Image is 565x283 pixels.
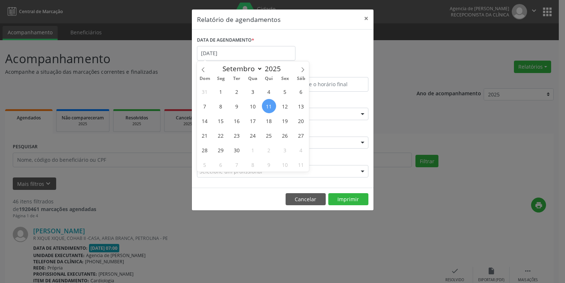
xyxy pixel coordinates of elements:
span: Sáb [293,76,309,81]
span: Setembro 8, 2025 [214,99,228,113]
span: Outubro 3, 2025 [278,143,292,157]
span: Setembro 24, 2025 [246,128,260,142]
span: Outubro 6, 2025 [214,157,228,172]
span: Qua [245,76,261,81]
span: Setembro 19, 2025 [278,114,292,128]
span: Setembro 15, 2025 [214,114,228,128]
span: Setembro 22, 2025 [214,128,228,142]
span: Setembro 25, 2025 [262,128,276,142]
span: Ter [229,76,245,81]
span: Setembro 28, 2025 [198,143,212,157]
span: Setembro 27, 2025 [294,128,308,142]
select: Month [219,64,263,74]
span: Outubro 7, 2025 [230,157,244,172]
span: Selecione um profissional [200,168,262,175]
span: Setembro 4, 2025 [262,84,276,99]
h5: Relatório de agendamentos [197,15,280,24]
span: Setembro 16, 2025 [230,114,244,128]
span: Setembro 18, 2025 [262,114,276,128]
span: Qui [261,76,277,81]
span: Setembro 13, 2025 [294,99,308,113]
span: Sex [277,76,293,81]
input: Selecione uma data ou intervalo [197,46,295,61]
span: Outubro 9, 2025 [262,157,276,172]
input: Selecione o horário final [285,77,368,92]
button: Imprimir [328,193,368,206]
span: Setembro 2, 2025 [230,84,244,99]
button: Cancelar [286,193,326,206]
span: Setembro 10, 2025 [246,99,260,113]
span: Outubro 10, 2025 [278,157,292,172]
span: Setembro 29, 2025 [214,143,228,157]
span: Outubro 4, 2025 [294,143,308,157]
button: Close [359,9,374,27]
span: Setembro 20, 2025 [294,114,308,128]
span: Agosto 31, 2025 [198,84,212,99]
label: ATÉ [285,66,368,77]
label: DATA DE AGENDAMENTO [197,35,254,46]
span: Setembro 5, 2025 [278,84,292,99]
span: Setembro 17, 2025 [246,114,260,128]
span: Outubro 11, 2025 [294,157,308,172]
span: Setembro 6, 2025 [294,84,308,99]
input: Year [263,64,287,73]
span: Setembro 7, 2025 [198,99,212,113]
span: Outubro 8, 2025 [246,157,260,172]
span: Outubro 1, 2025 [246,143,260,157]
span: Setembro 21, 2025 [198,128,212,142]
span: Setembro 1, 2025 [214,84,228,99]
span: Dom [197,76,213,81]
span: Setembro 30, 2025 [230,143,244,157]
span: Outubro 5, 2025 [198,157,212,172]
span: Setembro 11, 2025 [262,99,276,113]
span: Outubro 2, 2025 [262,143,276,157]
span: Setembro 14, 2025 [198,114,212,128]
span: Setembro 26, 2025 [278,128,292,142]
span: Setembro 9, 2025 [230,99,244,113]
span: Seg [213,76,229,81]
span: Setembro 23, 2025 [230,128,244,142]
span: Setembro 12, 2025 [278,99,292,113]
span: Setembro 3, 2025 [246,84,260,99]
